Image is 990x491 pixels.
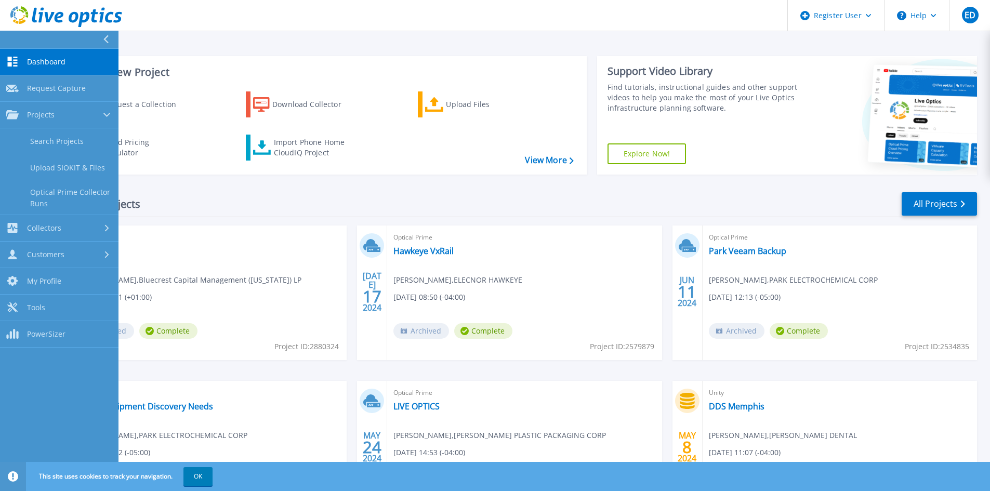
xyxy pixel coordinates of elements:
span: [DATE] 14:53 (-04:00) [393,447,465,458]
span: Optical Prime [393,387,655,399]
div: Request a Collection [103,94,187,115]
a: Explore Now! [608,143,687,164]
span: Archived [393,323,449,339]
a: Park Veeam Backup [709,246,786,256]
button: OK [183,467,213,486]
span: ED [965,11,975,19]
h3: Start a New Project [74,67,573,78]
div: [DATE] 2024 [362,273,382,311]
div: Import Phone Home CloudIQ Project [274,137,355,158]
span: Projects [27,110,55,120]
div: JUN 2024 [677,273,697,311]
span: 24 [363,443,381,452]
span: Archived [709,323,764,339]
a: Download Collector [246,91,362,117]
span: Optical Prime [709,232,971,243]
span: Request Capture [27,84,86,93]
a: All Projects [902,192,977,216]
span: Unity [709,387,971,399]
span: Project ID: 2880324 [274,341,339,352]
span: [DATE] 11:07 (-04:00) [709,447,781,458]
span: PowerSizer [27,329,65,339]
a: Hawkeye VxRail [393,246,454,256]
a: LIVE OPTICS [393,401,440,412]
span: [DATE] 08:50 (-04:00) [393,291,465,303]
span: [PERSON_NAME] , ELECNOR HAWKEYE [393,274,522,286]
span: Customers [27,250,64,259]
a: Upload Files [418,91,534,117]
span: Optical Prime [78,387,340,399]
div: Find tutorials, instructional guides and other support videos to help you make the most of your L... [608,82,801,113]
span: 11 [678,287,696,296]
span: Project ID: 2534835 [905,341,969,352]
span: Project ID: 2579879 [590,341,654,352]
div: Support Video Library [608,64,801,78]
a: Parks Equipment Discovery Needs [78,401,213,412]
span: Optical Prime [78,232,340,243]
span: Complete [139,323,197,339]
span: [PERSON_NAME] , [PERSON_NAME] DENTAL [709,430,857,441]
a: DDS Memphis [709,401,764,412]
span: 8 [682,443,692,452]
span: [PERSON_NAME] , PARK ELECTROCHEMICAL CORP [78,430,247,441]
div: Cloud Pricing Calculator [102,137,185,158]
span: My Profile [27,276,61,286]
span: This site uses cookies to track your navigation. [29,467,213,486]
span: Collectors [27,223,61,233]
a: View More [525,155,573,165]
span: Complete [770,323,828,339]
span: [PERSON_NAME] , PARK ELECTROCHEMICAL CORP [709,274,878,286]
div: Download Collector [272,94,355,115]
span: Complete [454,323,512,339]
div: Upload Files [446,94,529,115]
span: [DATE] 12:13 (-05:00) [709,291,781,303]
span: 17 [363,292,381,301]
a: Request a Collection [74,91,190,117]
span: Optical Prime [393,232,655,243]
span: [PERSON_NAME] , [PERSON_NAME] PLASTIC PACKAGING CORP [393,430,606,441]
span: Tools [27,303,45,312]
span: Dashboard [27,57,65,67]
div: MAY 2024 [362,428,382,466]
a: Cloud Pricing Calculator [74,135,190,161]
div: MAY 2024 [677,428,697,466]
span: [PERSON_NAME] , Bluecrest Capital Management ([US_STATE]) LP [78,274,301,286]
